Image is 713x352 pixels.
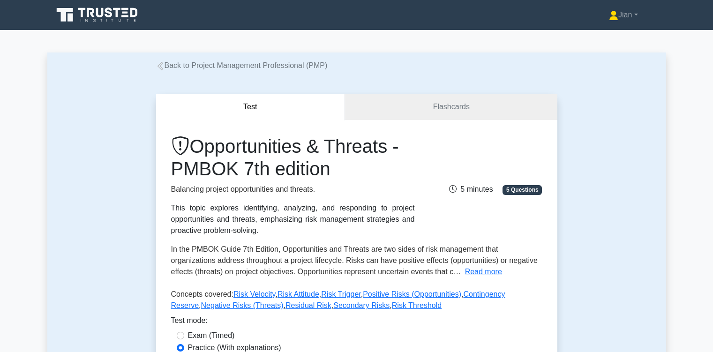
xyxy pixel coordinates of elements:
[465,266,502,277] button: Read more
[363,290,461,298] a: Positive Risks (Opportunities)
[278,290,319,298] a: Risk Attitude
[188,330,235,341] label: Exam (Timed)
[171,202,415,236] div: This topic explores identifying, analyzing, and responding to project opportunities and threats, ...
[156,61,328,69] a: Back to Project Management Professional (PMP)
[586,6,660,24] a: Jian
[171,315,542,330] div: Test mode:
[156,94,345,120] button: Test
[449,185,493,193] span: 5 minutes
[171,184,415,195] p: Balancing project opportunities and threats.
[285,301,331,309] a: Residual Risk
[333,301,390,309] a: Secondary Risks
[171,289,542,315] p: Concepts covered: , , , , , , , ,
[201,301,284,309] a: Negative Risks (Threats)
[503,185,542,195] span: 5 Questions
[345,94,557,120] a: Flashcards
[392,301,442,309] a: Risk Threshold
[171,135,415,180] h1: Opportunities & Threats - PMBOK 7th edition
[171,245,538,276] span: In the PMBOK Guide 7th Edition, Opportunities and Threats are two sides of risk management that o...
[233,290,276,298] a: Risk Velocity
[321,290,360,298] a: Risk Trigger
